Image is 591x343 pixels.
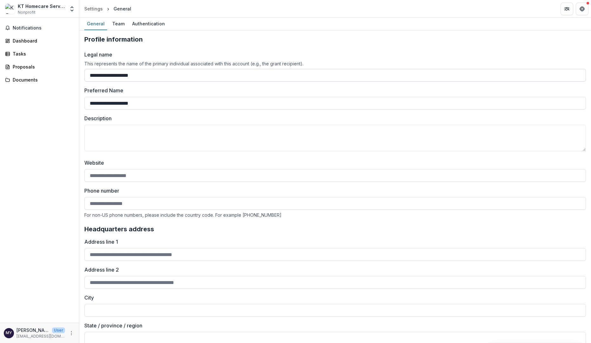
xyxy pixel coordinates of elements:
div: This represents the name of the primary individual associated with this account (e.g., the grant ... [84,61,586,66]
label: Description [84,115,582,122]
button: Get Help [576,3,588,15]
label: Legal name [84,51,112,58]
div: Team [110,19,127,28]
nav: breadcrumb [82,4,134,13]
div: Dashboard [13,37,71,44]
label: City [84,294,582,301]
label: Address line 1 [84,238,582,246]
a: General [84,18,107,30]
img: KT Homecare Services [5,4,15,14]
p: [EMAIL_ADDRESS][DOMAIN_NAME] [16,333,65,339]
label: Website [84,159,582,167]
div: For non-US phone numbers, please include the country code. For example [PHONE_NUMBER] [84,212,586,218]
span: Notifications [13,25,74,31]
div: General [84,19,107,28]
div: Tasks [13,50,71,57]
a: Documents [3,75,76,85]
h2: Headquarters address [84,225,586,233]
button: More [68,329,75,337]
div: Documents [13,76,71,83]
button: Notifications [3,23,76,33]
p: [PERSON_NAME] [16,327,49,333]
a: Settings [82,4,105,13]
a: Team [110,18,127,30]
a: Authentication [130,18,167,30]
a: Proposals [3,62,76,72]
div: Mohd Hanif Bin Yusof [6,331,12,335]
label: State / province / region [84,322,582,329]
div: KT Homecare Services [18,3,65,10]
a: Dashboard [3,36,76,46]
label: Phone number [84,187,582,195]
button: Partners [561,3,573,15]
label: Preferred Name [84,87,123,94]
label: Address line 2 [84,266,582,274]
div: General [114,5,131,12]
p: User [52,327,65,333]
div: Proposals [13,63,71,70]
div: Settings [84,5,103,12]
a: Tasks [3,49,76,59]
button: Open entity switcher [68,3,76,15]
span: Nonprofit [18,10,36,15]
h2: Profile information [84,36,586,43]
div: Authentication [130,19,167,28]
